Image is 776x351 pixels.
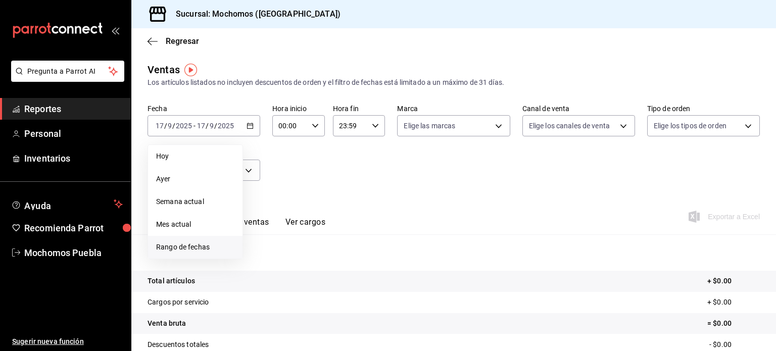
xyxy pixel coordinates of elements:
label: Hora inicio [272,105,325,112]
p: Cargos por servicio [148,297,209,308]
span: Recomienda Parrot [24,221,123,235]
span: Pregunta a Parrot AI [27,66,109,77]
p: Resumen [148,246,760,259]
span: Mes actual [156,219,234,230]
span: - [193,122,196,130]
input: -- [167,122,172,130]
p: - $0.00 [709,339,760,350]
div: Ventas [148,62,180,77]
h3: Sucursal: Mochomos ([GEOGRAPHIC_DATA]) [168,8,341,20]
span: Reportes [24,102,123,116]
button: Regresar [148,36,199,46]
span: Mochomos Puebla [24,246,123,260]
span: Sugerir nueva función [12,336,123,347]
input: -- [155,122,164,130]
input: -- [197,122,206,130]
span: Hoy [156,151,234,162]
span: Elige los canales de venta [529,121,610,131]
label: Tipo de orden [647,105,760,112]
button: Pregunta a Parrot AI [11,61,124,82]
span: Inventarios [24,152,123,165]
label: Hora fin [333,105,385,112]
span: Elige los tipos de orden [654,121,726,131]
label: Canal de venta [522,105,635,112]
div: navigation tabs [164,217,325,234]
label: Marca [397,105,510,112]
span: Ayuda [24,198,110,210]
button: Ver ventas [229,217,269,234]
img: Tooltip marker [184,64,197,76]
p: Descuentos totales [148,339,209,350]
div: Los artículos listados no incluyen descuentos de orden y el filtro de fechas está limitado a un m... [148,77,760,88]
a: Pregunta a Parrot AI [7,73,124,84]
span: Ayer [156,174,234,184]
p: Total artículos [148,276,195,286]
span: / [172,122,175,130]
button: Ver cargos [285,217,326,234]
input: -- [209,122,214,130]
p: = $0.00 [707,318,760,329]
span: / [206,122,209,130]
span: Regresar [166,36,199,46]
input: ---- [175,122,192,130]
span: Semana actual [156,196,234,207]
span: Rango de fechas [156,242,234,253]
label: Fecha [148,105,260,112]
button: open_drawer_menu [111,26,119,34]
span: Elige las marcas [404,121,455,131]
p: Venta bruta [148,318,186,329]
p: + $0.00 [707,276,760,286]
input: ---- [217,122,234,130]
span: Personal [24,127,123,140]
span: / [214,122,217,130]
span: / [164,122,167,130]
p: + $0.00 [707,297,760,308]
